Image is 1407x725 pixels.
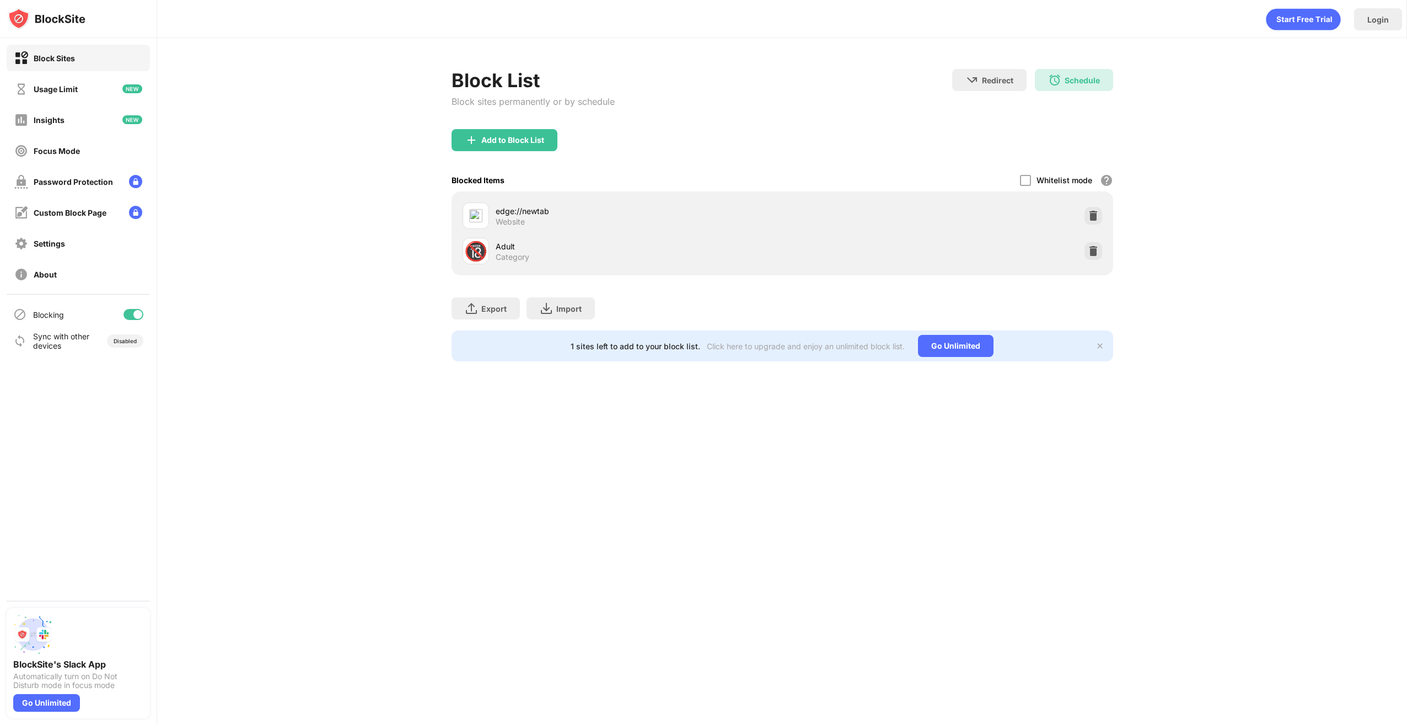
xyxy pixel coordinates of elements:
[14,51,28,65] img: block-on.svg
[14,206,28,220] img: customize-block-page-off.svg
[129,206,142,219] img: lock-menu.svg
[34,146,80,156] div: Focus Mode
[14,268,28,281] img: about-off.svg
[1180,11,1396,161] iframe: Sign in with Google Dialog
[34,270,57,279] div: About
[34,84,78,94] div: Usage Limit
[14,237,28,250] img: settings-off.svg
[496,205,782,217] div: edge://newtab
[14,144,28,158] img: focus-off.svg
[13,694,80,712] div: Go Unlimited
[34,239,65,248] div: Settings
[14,113,28,127] img: insights-off.svg
[452,96,615,107] div: Block sites permanently or by schedule
[556,304,582,313] div: Import
[496,252,529,262] div: Category
[464,240,487,263] div: 🔞
[707,342,905,351] div: Click here to upgrade and enjoy an unlimited block list.
[1065,76,1100,85] div: Schedule
[1266,8,1341,30] div: animation
[469,209,482,222] img: favicons
[34,177,113,186] div: Password Protection
[14,175,28,189] img: password-protection-off.svg
[122,84,142,93] img: new-icon.svg
[13,615,53,654] img: push-slack.svg
[13,672,143,690] div: Automatically turn on Do Not Disturb mode in focus mode
[34,115,65,125] div: Insights
[1037,175,1092,185] div: Whitelist mode
[13,659,143,670] div: BlockSite's Slack App
[481,304,507,313] div: Export
[496,241,782,252] div: Adult
[34,54,75,63] div: Block Sites
[571,342,700,351] div: 1 sites left to add to your block list.
[1095,342,1104,350] img: x-button.svg
[122,115,142,124] img: new-icon.svg
[129,175,142,188] img: lock-menu.svg
[918,335,994,357] div: Go Unlimited
[982,76,1013,85] div: Redirect
[14,82,28,96] img: time-usage-off.svg
[452,175,504,185] div: Blocked Items
[481,136,544,145] div: Add to Block List
[33,332,90,350] div: Sync with other devices
[8,8,85,30] img: logo-blocksite.svg
[13,308,26,321] img: blocking-icon.svg
[452,69,615,92] div: Block List
[496,217,525,227] div: Website
[13,334,26,348] img: sync-icon.svg
[114,338,137,344] div: Disabled
[34,208,106,217] div: Custom Block Page
[33,310,64,319] div: Blocking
